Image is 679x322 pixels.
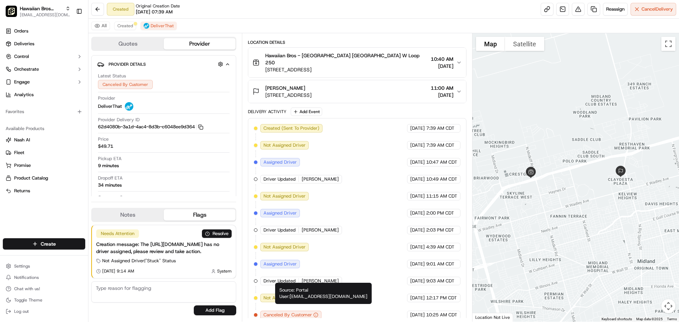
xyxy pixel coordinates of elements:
[3,172,85,184] button: Product Catalog
[431,55,453,63] span: 10:40 AM
[98,95,115,101] span: Provider
[92,209,164,221] button: Notes
[410,193,425,199] span: [DATE]
[426,142,454,148] span: 7:39 AM CDT
[136,9,173,15] span: [DATE] 07:39 AM
[97,58,230,70] button: Provider Details
[642,6,673,12] span: Cancel Delivery
[4,100,57,112] a: 📗Knowledge Base
[631,3,676,16] button: CancelDelivery
[98,103,122,110] span: DeliverThat
[18,46,127,53] input: Got a question? Start typing here...
[98,73,126,79] span: Latest Status
[125,102,133,111] img: profile_deliverthat_partner.png
[3,261,85,271] button: Settings
[426,261,454,267] span: 9:01 AM CDT
[265,52,428,66] span: Hawaiian Bros - [GEOGRAPHIC_DATA] [GEOGRAPHIC_DATA] W Loop 250
[603,3,628,16] button: Reassign
[14,175,48,181] span: Product Catalog
[291,107,322,116] button: Add Event
[410,261,425,267] span: [DATE]
[7,68,20,80] img: 1736555255976-a54dd68f-1ca7-489b-9aae-adbdc363a1c4
[410,244,425,250] span: [DATE]
[410,227,425,233] span: [DATE]
[248,80,466,103] button: [PERSON_NAME][STREET_ADDRESS]11:00 AM[DATE]
[606,6,625,12] span: Reassign
[14,309,29,314] span: Log out
[7,7,21,21] img: Nash
[6,175,82,181] a: Product Catalog
[14,263,30,269] span: Settings
[431,63,453,70] span: [DATE]
[410,295,425,301] span: [DATE]
[667,317,677,321] a: Terms (opens in new tab)
[98,124,203,130] button: 62d4080b-3a1d-4ac4-8d3b-c6048ee9d364
[14,103,54,110] span: Knowledge Base
[426,176,457,182] span: 10:49 AM CDT
[41,240,56,247] span: Create
[114,22,136,30] button: Created
[410,210,425,216] span: [DATE]
[248,40,466,45] div: Location Details
[3,134,85,146] button: Nash AI
[117,23,133,29] span: Created
[14,286,40,292] span: Chat with us!
[98,136,109,142] span: Price
[6,162,82,169] a: Promise
[57,100,116,112] a: 💻API Documentation
[14,275,39,280] span: Notifications
[3,89,85,100] a: Analytics
[265,66,428,73] span: [STREET_ADDRESS]
[426,210,454,216] span: 2:00 PM CDT
[248,109,286,115] div: Delivery Activity
[426,278,454,284] span: 9:03 AM CDT
[24,75,89,80] div: We're available if you need us!
[410,125,425,131] span: [DATE]
[265,92,312,99] span: [STREET_ADDRESS]
[263,210,297,216] span: Assigned Driver
[426,193,457,199] span: 11:15 AM CDT
[431,92,453,99] span: [DATE]
[3,306,85,316] button: Log out
[476,37,505,51] button: Show street map
[661,37,675,51] button: Toggle fullscreen view
[410,142,425,148] span: [DATE]
[96,229,139,238] div: Needs Attention
[14,150,24,156] span: Fleet
[3,106,85,117] div: Favorites
[3,160,85,171] button: Promise
[263,227,296,233] span: Driver Updated
[102,268,134,274] span: [DATE] 9:14 AM
[136,3,180,9] span: Original Creation Date
[98,175,123,181] span: Dropoff ETA
[98,143,113,150] span: $49.71
[263,159,297,165] span: Assigned Driver
[263,176,296,182] span: Driver Updated
[3,3,73,20] button: Hawaiian Bros (Midland_TX_W Loop 250)Hawaiian Bros (Midland_TX_W Loop 250)[EMAIL_ADDRESS][DOMAIN_...
[202,229,232,238] button: Resolve
[263,312,312,318] span: Canceled By Customer
[426,227,454,233] span: 2:03 PM CDT
[7,103,13,109] div: 📗
[426,125,454,131] span: 7:39 AM CDT
[14,188,30,194] span: Returns
[67,103,114,110] span: API Documentation
[20,5,63,12] button: Hawaiian Bros (Midland_TX_W Loop 250)
[14,297,42,303] span: Toggle Theme
[3,25,85,37] a: Orders
[302,176,339,182] span: [PERSON_NAME]
[3,238,85,250] button: Create
[3,64,85,75] button: Orchestrate
[140,22,177,30] button: DeliverThat
[6,6,17,17] img: Hawaiian Bros (Midland_TX_W Loop 250)
[98,163,119,169] div: 9 minutes
[98,156,122,162] span: Pickup ETA
[91,22,110,30] button: All
[474,312,498,322] img: Google
[102,258,176,264] span: Not Assigned Driver | "Stuck" Status
[3,38,85,49] a: Deliveries
[472,313,513,322] div: Location Not Live
[3,76,85,88] button: Engage
[92,38,164,49] button: Quotes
